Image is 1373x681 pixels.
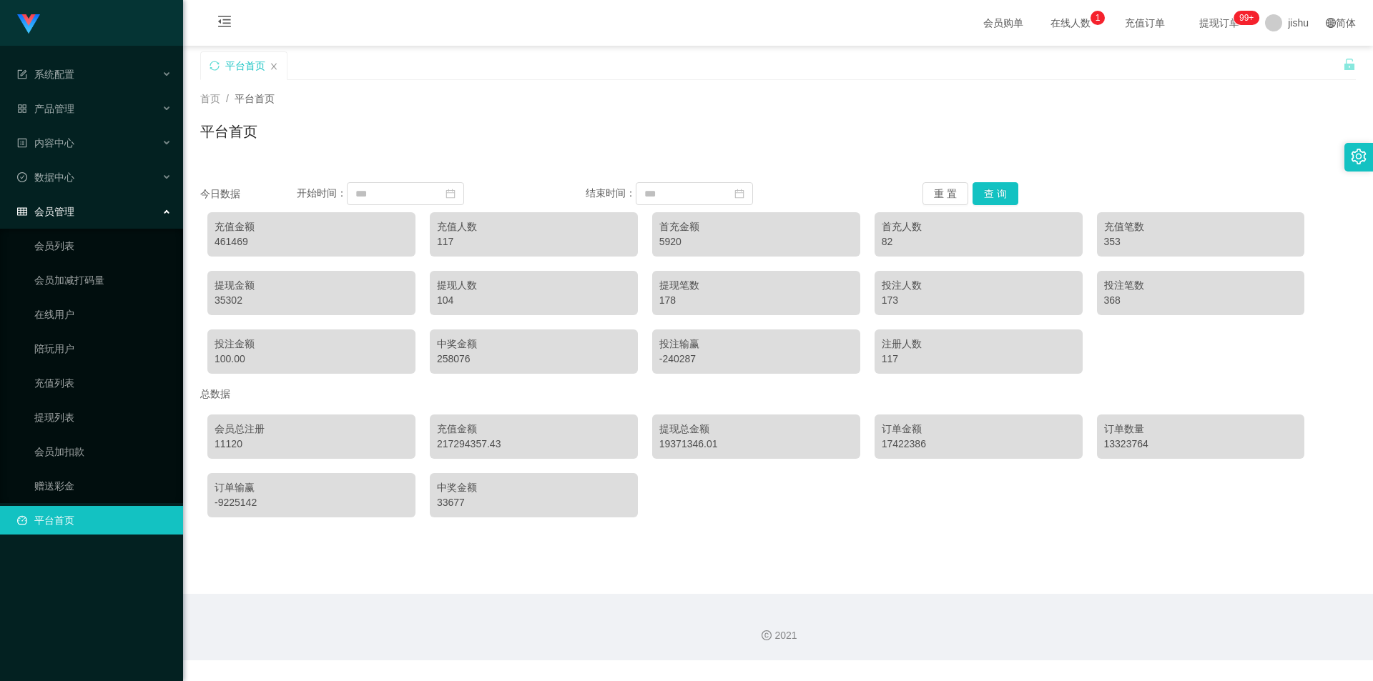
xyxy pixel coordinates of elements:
a: 赠送彩金 [34,472,172,500]
div: 会员总注册 [215,422,408,437]
div: 461469 [215,234,408,249]
div: 13323764 [1104,437,1298,452]
a: 提现列表 [34,403,172,432]
span: 内容中心 [17,137,74,149]
div: 117 [882,352,1076,367]
div: 订单输赢 [215,480,408,495]
span: 开始时间： [297,187,347,199]
i: 图标: copyright [762,630,772,640]
div: 35302 [215,293,408,308]
div: -9225142 [215,495,408,510]
div: 82 [882,234,1076,249]
div: 首充人数 [882,219,1076,234]
i: 图标: calendar [446,189,456,199]
div: 提现笔数 [659,278,853,293]
h1: 平台首页 [200,121,257,142]
div: 订单数量 [1104,422,1298,437]
div: 100.00 [215,352,408,367]
i: 图标: menu-fold [200,1,249,46]
div: -240287 [659,352,853,367]
div: 充值金额 [437,422,631,437]
div: 368 [1104,293,1298,308]
i: 图标: global [1326,18,1336,28]
i: 图标: calendar [734,189,744,199]
sup: 1090 [1234,11,1259,25]
div: 投注笔数 [1104,278,1298,293]
img: logo.9652507e.png [17,14,40,34]
div: 11120 [215,437,408,452]
span: 会员管理 [17,206,74,217]
span: 系统配置 [17,69,74,80]
div: 5920 [659,234,853,249]
span: 在线人数 [1043,18,1098,28]
div: 提现人数 [437,278,631,293]
div: 提现总金额 [659,422,853,437]
div: 2021 [195,628,1362,643]
span: 平台首页 [235,93,275,104]
i: 图标: form [17,69,27,79]
div: 217294357.43 [437,437,631,452]
div: 充值笔数 [1104,219,1298,234]
a: 在线用户 [34,300,172,329]
button: 重 置 [922,182,968,205]
div: 353 [1104,234,1298,249]
div: 104 [437,293,631,308]
div: 提现金额 [215,278,408,293]
div: 173 [882,293,1076,308]
a: 会员列表 [34,232,172,260]
a: 会员加扣款 [34,437,172,466]
div: 注册人数 [882,337,1076,352]
i: 图标: sync [210,61,220,71]
i: 图标: profile [17,138,27,148]
i: 图标: setting [1351,149,1367,164]
div: 33677 [437,495,631,510]
div: 117 [437,234,631,249]
div: 19371346.01 [659,437,853,452]
div: 平台首页 [225,52,265,79]
span: 数据中心 [17,172,74,183]
sup: 1 [1091,11,1105,25]
span: / [226,93,229,104]
div: 投注人数 [882,278,1076,293]
div: 首充金额 [659,219,853,234]
div: 投注金额 [215,337,408,352]
span: 充值订单 [1118,18,1172,28]
button: 查 询 [973,182,1018,205]
p: 1 [1096,11,1101,25]
a: 充值列表 [34,369,172,397]
a: 陪玩用户 [34,334,172,363]
div: 258076 [437,352,631,367]
i: 图标: check-circle-o [17,172,27,182]
div: 充值金额 [215,219,408,234]
a: 图标: dashboard平台首页 [17,506,172,535]
div: 今日数据 [200,187,297,202]
div: 投注输赢 [659,337,853,352]
span: 提现订单 [1192,18,1246,28]
span: 产品管理 [17,103,74,114]
i: 图标: appstore-o [17,104,27,114]
i: 图标: close [270,62,278,71]
div: 17422386 [882,437,1076,452]
div: 中奖金额 [437,480,631,495]
a: 会员加减打码量 [34,266,172,294]
div: 中奖金额 [437,337,631,352]
div: 充值人数 [437,219,631,234]
i: 图标: unlock [1343,58,1356,71]
i: 图标: table [17,207,27,217]
div: 订单金额 [882,422,1076,437]
div: 178 [659,293,853,308]
div: 总数据 [200,381,1356,407]
span: 首页 [200,93,220,104]
span: 结束时间： [586,187,636,199]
